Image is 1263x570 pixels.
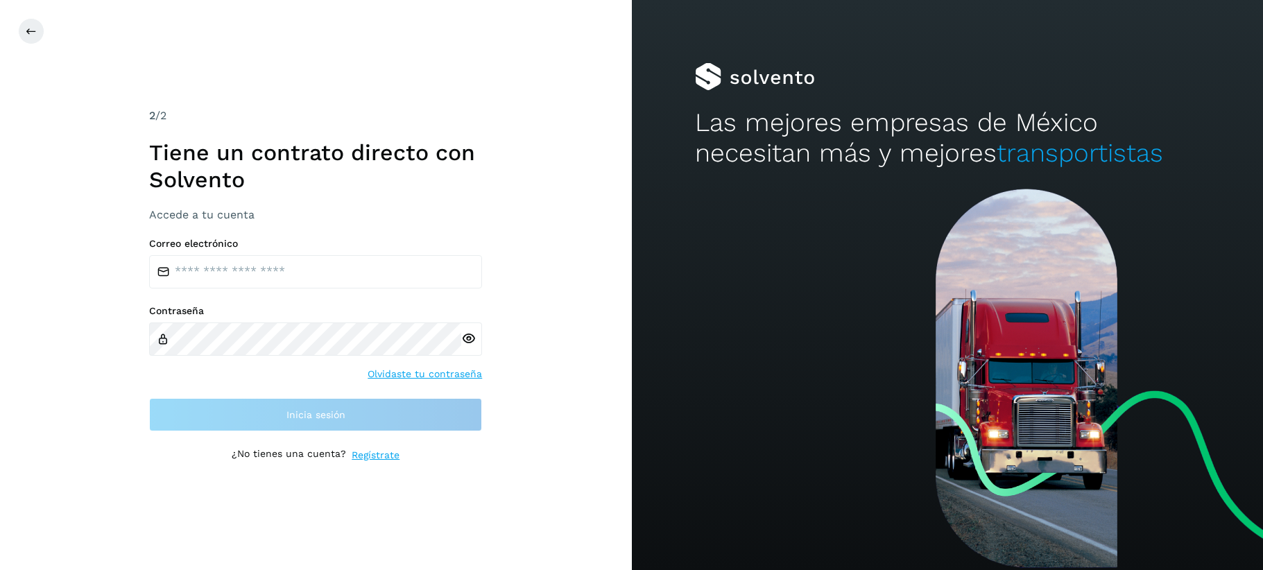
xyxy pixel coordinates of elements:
[352,448,399,463] a: Regístrate
[286,410,345,420] span: Inicia sesión
[232,448,346,463] p: ¿No tienes una cuenta?
[149,107,482,124] div: /2
[149,109,155,122] span: 2
[997,138,1163,168] span: transportistas
[149,139,482,193] h1: Tiene un contrato directo con Solvento
[368,367,482,381] a: Olvidaste tu contraseña
[149,208,482,221] h3: Accede a tu cuenta
[695,107,1200,169] h2: Las mejores empresas de México necesitan más y mejores
[149,238,482,250] label: Correo electrónico
[149,398,482,431] button: Inicia sesión
[149,305,482,317] label: Contraseña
